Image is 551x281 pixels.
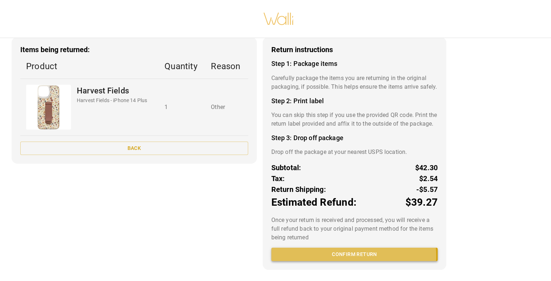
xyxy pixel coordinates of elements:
[415,162,438,173] p: $42.30
[271,248,438,261] button: Confirm return
[271,195,356,210] p: Estimated Refund:
[271,173,285,184] p: Tax:
[164,60,199,73] p: Quantity
[271,97,438,105] h4: Step 2: Print label
[164,103,199,112] p: 1
[419,173,438,184] p: $2.54
[211,60,242,73] p: Reason
[211,103,242,112] p: Other
[77,97,147,104] p: Harvest Fields - iPhone 14 Plus
[271,184,326,195] p: Return Shipping:
[271,148,438,156] p: Drop off the package at your nearest USPS location.
[77,85,147,97] p: Harvest Fields
[271,74,438,91] p: Carefully package the items you are returning in the original packaging, if possible. This helps ...
[271,111,438,128] p: You can skip this step if you use the provided QR code. Print the return label provided and affix...
[271,60,438,68] h4: Step 1: Package items
[271,162,301,173] p: Subtotal:
[20,142,248,155] button: Back
[405,195,438,210] p: $39.27
[271,46,438,54] h3: Return instructions
[26,60,153,73] p: Product
[271,134,438,142] h4: Step 3: Drop off package
[20,46,248,54] h3: Items being returned:
[263,3,294,34] img: walli-inc.myshopify.com
[416,184,438,195] p: -$5.57
[271,216,438,242] p: Once your return is received and processed, you will receive a full refund back to your original ...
